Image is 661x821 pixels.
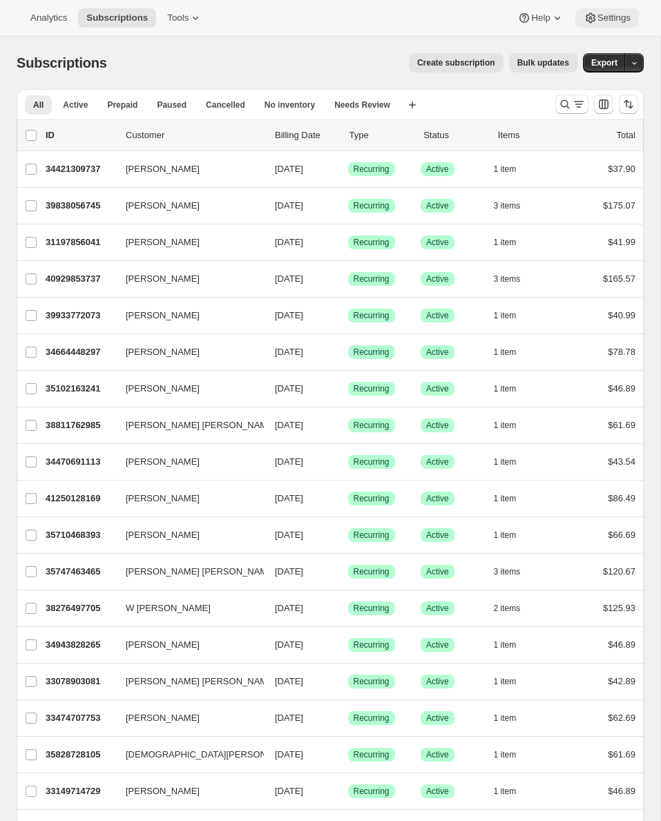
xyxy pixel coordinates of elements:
span: $62.69 [608,713,635,723]
p: 34943828265 [46,638,115,652]
span: [DATE] [275,749,303,760]
span: Active [426,530,449,541]
div: 41250128169[PERSON_NAME][DATE]SuccessRecurringSuccessActive1 item$86.49 [46,489,635,508]
span: Recurring [354,273,390,284]
span: Active [426,273,449,284]
button: Bulk updates [509,53,577,73]
span: 3 items [494,200,521,211]
button: Search and filter results [555,95,588,114]
span: Prepaid [107,99,137,110]
span: Recurring [354,347,390,358]
p: ID [46,128,115,142]
div: Type [349,128,413,142]
span: Paused [157,99,186,110]
button: [PERSON_NAME] [PERSON_NAME] [117,561,256,583]
button: [DEMOGRAPHIC_DATA][PERSON_NAME] [117,744,256,766]
span: [PERSON_NAME] [PERSON_NAME] [126,418,276,432]
button: Create subscription [409,53,504,73]
button: Subscriptions [78,8,156,28]
button: 1 item [494,745,532,764]
p: 39838056745 [46,199,115,213]
span: Recurring [354,713,390,724]
span: Active [426,603,449,614]
div: 38276497705W [PERSON_NAME][DATE]SuccessRecurringSuccessActive2 items$125.93 [46,599,635,618]
button: [PERSON_NAME] [117,378,256,400]
button: [PERSON_NAME] [PERSON_NAME] [117,414,256,436]
span: Recurring [354,420,390,431]
span: No inventory [265,99,315,110]
div: 38811762985[PERSON_NAME] [PERSON_NAME][DATE]SuccessRecurringSuccessActive1 item$61.69 [46,416,635,435]
p: 35710468393 [46,528,115,542]
span: All [33,99,44,110]
span: [PERSON_NAME] [126,345,200,359]
span: Recurring [354,164,390,175]
button: Sort the results [619,95,638,114]
button: Tools [159,8,211,28]
span: Active [426,383,449,394]
button: Customize table column order and visibility [594,95,613,114]
span: Active [426,347,449,358]
span: [DATE] [275,676,303,686]
span: Active [426,749,449,760]
button: Settings [575,8,639,28]
span: [DATE] [275,530,303,540]
span: [DATE] [275,713,303,723]
span: $37.90 [608,164,635,174]
p: 34664448297 [46,345,115,359]
button: [PERSON_NAME] [117,451,256,473]
span: Active [426,676,449,687]
span: Analytics [30,12,67,23]
p: 39933772073 [46,309,115,322]
p: Billing Date [275,128,338,142]
span: 1 item [494,347,517,358]
p: 41250128169 [46,492,115,505]
span: Active [426,164,449,175]
div: 39933772073[PERSON_NAME][DATE]SuccessRecurringSuccessActive1 item$40.99 [46,306,635,325]
span: [PERSON_NAME] [126,382,200,396]
button: 1 item [494,525,532,545]
span: 1 item [494,164,517,175]
span: [DATE] [275,420,303,430]
button: [PERSON_NAME] [117,707,256,729]
span: $66.69 [608,530,635,540]
button: [PERSON_NAME] [117,158,256,180]
span: 1 item [494,713,517,724]
span: [PERSON_NAME] [PERSON_NAME] [126,565,276,579]
span: Recurring [354,310,390,321]
span: Active [426,786,449,797]
span: Subscriptions [86,12,148,23]
p: 38811762985 [46,418,115,432]
span: [DATE] [275,383,303,394]
button: W [PERSON_NAME] [117,597,256,619]
span: $43.54 [608,456,635,467]
button: [PERSON_NAME] [117,195,256,217]
div: 35747463465[PERSON_NAME] [PERSON_NAME][DATE]SuccessRecurringSuccessActive3 items$120.67 [46,562,635,581]
span: Recurring [354,383,390,394]
span: Subscriptions [17,55,107,70]
span: Settings [597,12,631,23]
span: [DATE] [275,639,303,650]
p: 34470691113 [46,455,115,469]
span: Cancelled [206,99,245,110]
button: Help [509,8,572,28]
span: 1 item [494,530,517,541]
p: 40929853737 [46,272,115,286]
span: [DATE] [275,566,303,577]
span: [DATE] [275,347,303,357]
button: 1 item [494,379,532,398]
span: Bulk updates [517,57,569,68]
span: $125.93 [603,603,635,613]
span: 1 item [494,383,517,394]
span: [DATE] [275,603,303,613]
button: 3 items [494,269,536,289]
span: 1 item [494,310,517,321]
button: [PERSON_NAME] [117,634,256,656]
span: [PERSON_NAME] [126,784,200,798]
span: Tools [167,12,189,23]
p: Total [617,128,635,142]
button: 1 item [494,782,532,801]
button: 3 items [494,562,536,581]
p: Customer [126,128,264,142]
button: 1 item [494,708,532,728]
span: $120.67 [603,566,635,577]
